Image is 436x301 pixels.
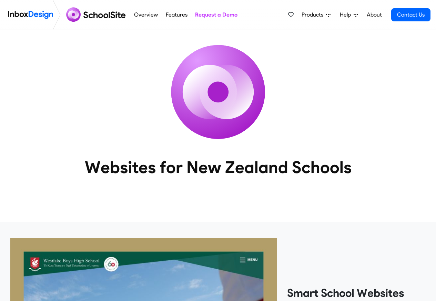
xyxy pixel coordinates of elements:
[365,8,384,22] a: About
[391,8,430,21] a: Contact Us
[302,11,326,19] span: Products
[164,8,189,22] a: Features
[63,7,130,23] img: schoolsite logo
[132,8,160,22] a: Overview
[156,30,280,154] img: icon_schoolsite.svg
[54,157,382,178] heading: Websites for New Zealand Schools
[340,11,354,19] span: Help
[337,8,361,22] a: Help
[193,8,239,22] a: Request a Demo
[287,286,426,300] heading: Smart School Websites
[299,8,333,22] a: Products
